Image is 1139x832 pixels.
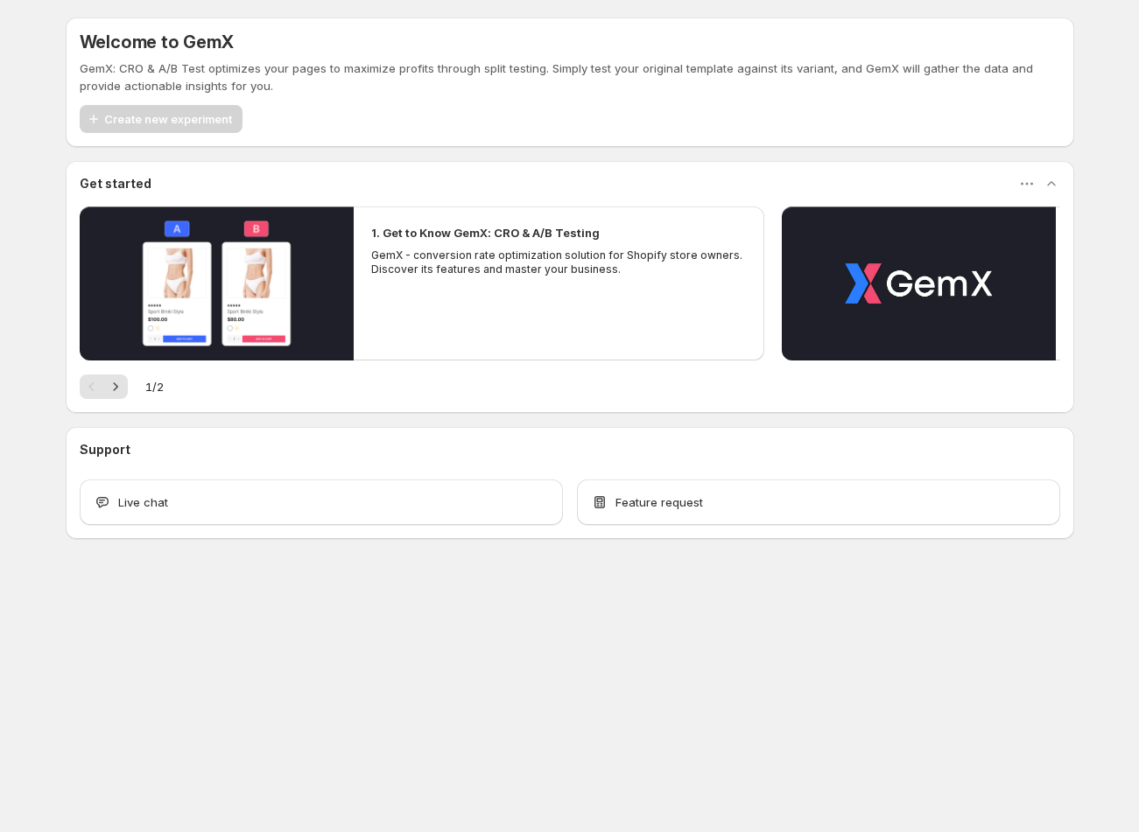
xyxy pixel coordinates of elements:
span: Feature request [615,493,703,511]
h3: Get started [80,175,151,192]
p: GemX - conversion rate optimization solution for Shopify store owners. Discover its features and ... [371,248,748,276]
span: 1 / 2 [145,378,164,395]
nav: Pagination [80,374,128,399]
button: Next [103,374,128,399]
span: Live chat [118,493,168,511]
h2: 1. Get to Know GemX: CRO & A/B Testing [371,224,600,241]
h5: Welcome to GemX [80,31,234,52]
p: GemX: CRO & A/B Test optimizes your pages to maximize profits through split testing. Simply test ... [80,59,1060,94]
h3: Support [80,441,130,458]
button: Play video [782,206,1056,360]
button: Play video [80,206,354,360]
